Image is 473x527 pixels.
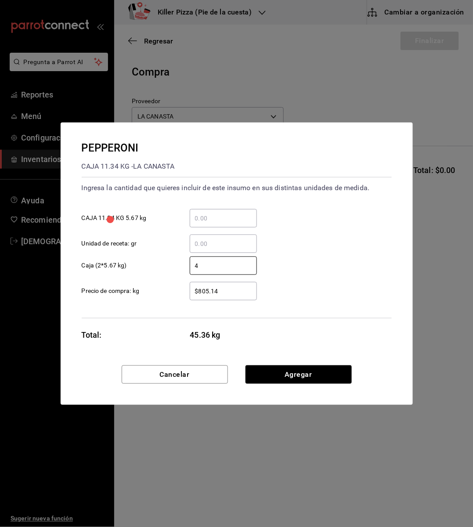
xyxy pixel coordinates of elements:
button: Agregar [246,365,352,384]
span: 45.36 kg [190,329,257,341]
input: Caja (2*5.67 kg) [190,260,257,271]
input: CAJA 11.34 KG 5.67 kg [190,213,257,224]
button: Cancelar [122,365,228,384]
input: Precio de compra: kg [190,286,257,296]
span: Caja (2*5.67 kg) [82,261,127,270]
span: Unidad de receta: gr [82,239,137,248]
div: Total: [82,329,102,341]
div: PEPPERONI [82,140,175,156]
input: Unidad de receta: gr [190,238,257,249]
div: CAJA 11.34 KG - LA CANASTA [82,159,175,173]
span: Precio de compra: kg [82,286,140,296]
div: Ingresa la cantidad que quieres incluir de este insumo en sus distintas unidades de medida. [82,181,392,195]
span: CAJA 11.34 KG 5.67 kg [82,213,147,223]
